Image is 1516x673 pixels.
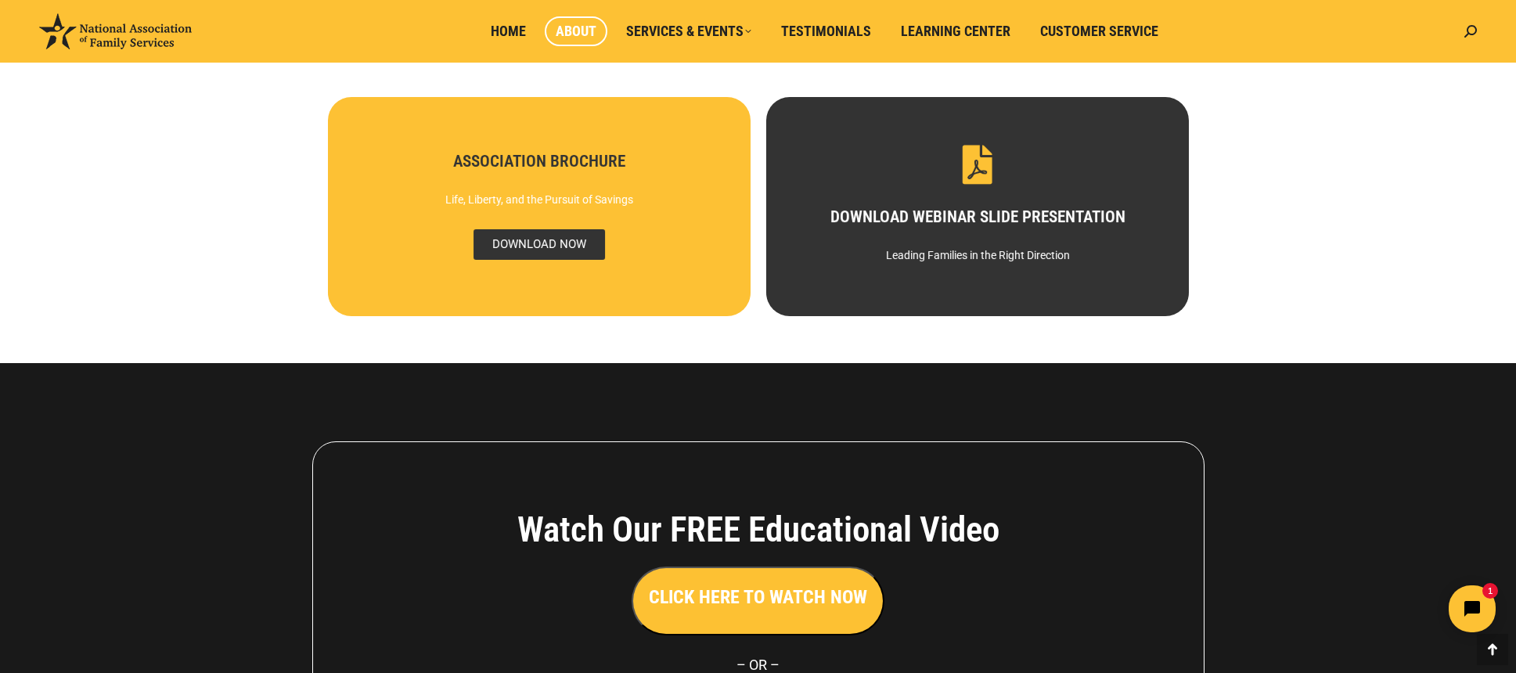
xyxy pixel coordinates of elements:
a: ASSOCIATION BROCHURE Life, Liberty, and the Pursuit of Savings DOWNLOAD NOW [328,97,751,316]
span: Home [491,23,526,40]
a: Testimonials [770,16,882,46]
span: Services & Events [626,23,751,40]
div: Life, Liberty, and the Pursuit of Savings [355,185,722,214]
span: DOWNLOAD NOW [473,229,604,260]
iframe: Tidio Chat [1240,572,1509,646]
span: About [556,23,596,40]
a: Home [480,16,537,46]
a: About [545,16,607,46]
button: CLICK HERE TO WATCH NOW [632,567,884,635]
h3: CLICK HERE TO WATCH NOW [649,584,867,610]
div: Leading Families in the Right Direction [793,241,1161,269]
a: CLICK HERE TO WATCH NOW [632,590,884,606]
h3: DOWNLOAD WEBINAR SLIDE PRESENTATION [793,209,1161,225]
span: Customer Service [1040,23,1158,40]
a: Customer Service [1029,16,1169,46]
span: Testimonials [781,23,871,40]
span: – OR – [736,657,780,673]
span: Learning Center [901,23,1010,40]
img: National Association of Family Services [39,13,192,49]
a: Learning Center [890,16,1021,46]
h4: Watch Our FREE Educational Video [430,509,1086,551]
h3: ASSOCIATION BROCHURE [355,153,722,170]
